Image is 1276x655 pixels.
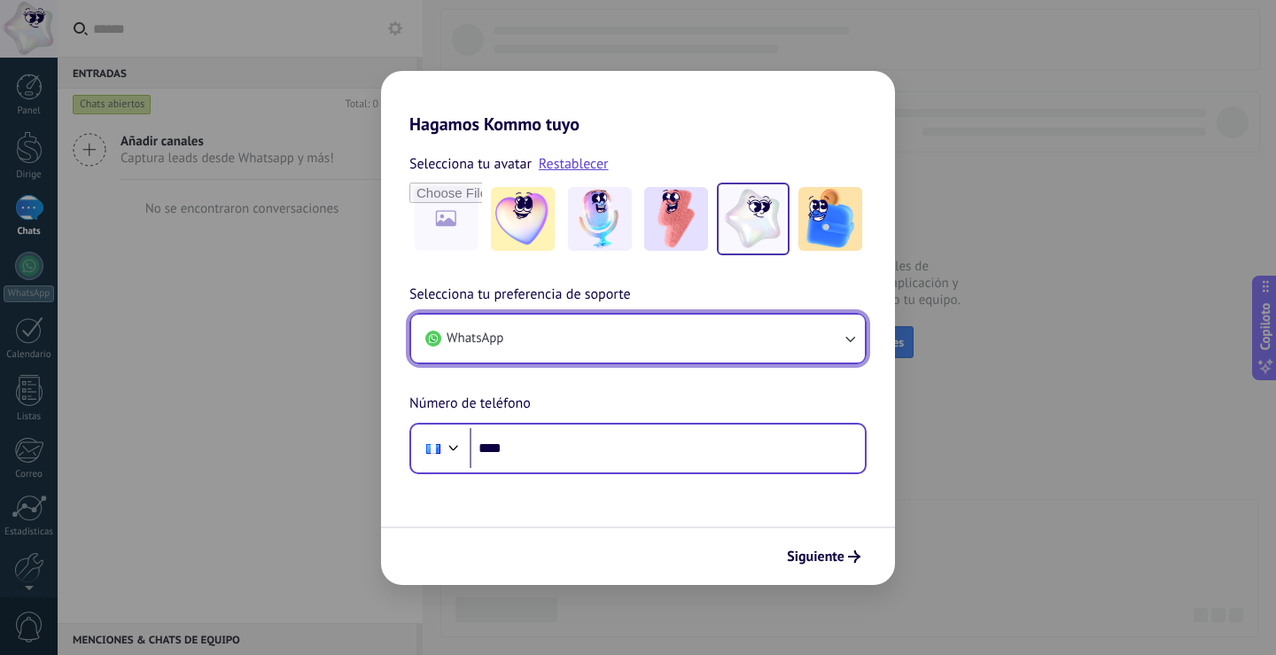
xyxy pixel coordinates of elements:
div: Guatemala: +502 [416,430,450,467]
img: -3.jpeg [644,187,708,251]
img: -2.jpeg [568,187,632,251]
img: -4.jpeg [721,187,785,251]
font: Selecciona tu preferencia de soporte [409,285,631,303]
button: Siguiente [779,542,868,572]
font: WhatsApp [447,330,503,347]
font: Selecciona tu avatar [409,155,532,173]
a: Restablecer [539,155,609,173]
button: WhatsApp [411,315,865,363]
img: -1.jpeg [491,187,555,251]
font: Siguiente [787,548,844,565]
font: Número de teléfono [409,394,531,412]
font: Hagamos Kommo tuyo [409,113,580,136]
img: -5.jpeg [798,187,862,251]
